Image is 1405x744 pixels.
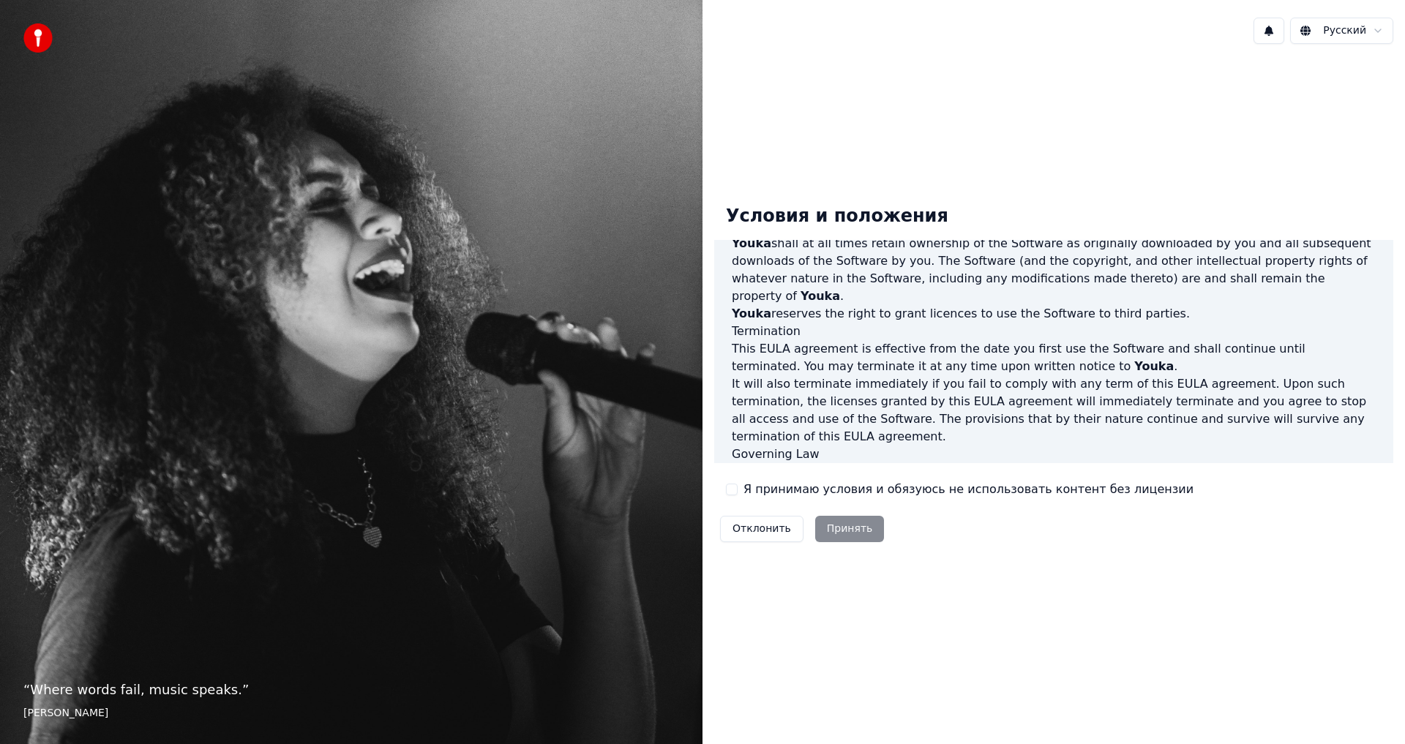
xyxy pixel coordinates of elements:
span: Youka [1134,359,1174,373]
p: This EULA agreement, and any dispute arising out of or in connection with this EULA agreement, sh... [732,463,1376,498]
p: This EULA agreement is effective from the date you first use the Software and shall continue unti... [732,340,1376,375]
label: Я принимаю условия и обязуюсь не использовать контент без лицензии [743,481,1194,498]
span: Youka [801,289,840,303]
h3: Termination [732,323,1376,340]
h3: Governing Law [732,446,1376,463]
footer: [PERSON_NAME] [23,706,679,721]
button: Отклонить [720,516,803,542]
p: shall at all times retain ownership of the Software as originally downloaded by you and all subse... [732,235,1376,305]
img: youka [23,23,53,53]
span: Youka [732,236,771,250]
p: reserves the right to grant licences to use the Software to third parties. [732,305,1376,323]
div: Условия и положения [714,193,960,240]
p: “ Where words fail, music speaks. ” [23,680,679,700]
p: It will also terminate immediately if you fail to comply with any term of this EULA agreement. Up... [732,375,1376,446]
span: Youka [732,307,771,320]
